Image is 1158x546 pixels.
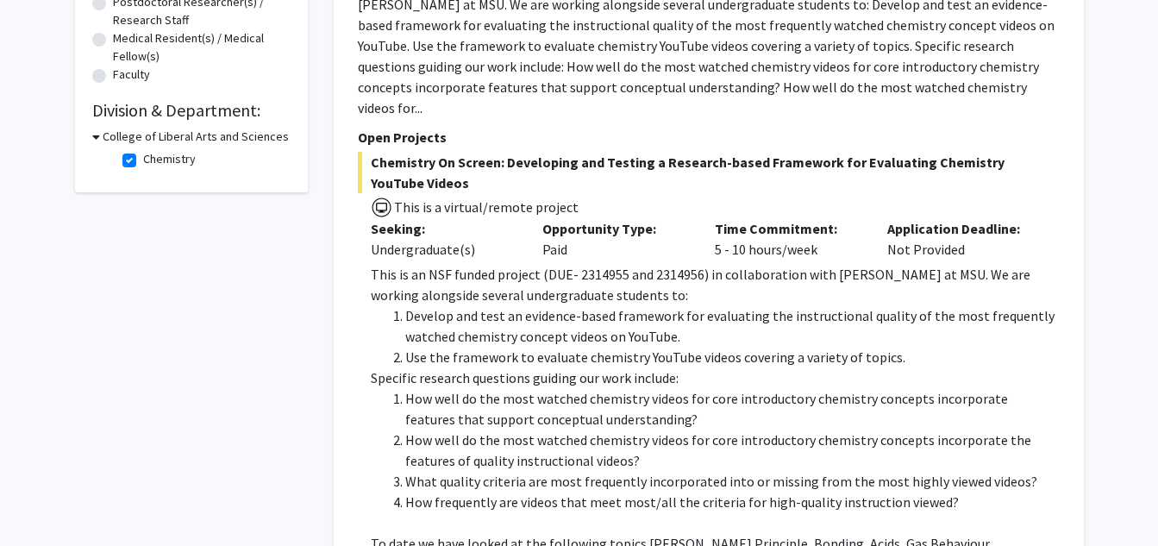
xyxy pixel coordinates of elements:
label: Medical Resident(s) / Medical Fellow(s) [113,29,291,66]
span: Chemistry On Screen: Developing and Testing a Research-based Framework for Evaluating Chemistry Y... [358,152,1060,193]
div: 5 - 10 hours/week [702,218,874,260]
p: Open Projects [358,127,1060,147]
p: Time Commitment: [715,218,861,239]
span: This is a virtual/remote project [392,198,579,216]
li: Use the framework to evaluate chemistry YouTube videos covering a variety of topics. [405,347,1060,367]
iframe: Chat [13,468,73,533]
label: Faculty [113,66,150,84]
div: Not Provided [874,218,1047,260]
p: Application Deadline: [887,218,1034,239]
label: Chemistry [143,150,196,168]
li: Develop and test an evidence-based framework for evaluating the instructional quality of the most... [405,305,1060,347]
div: Paid [529,218,702,260]
h3: College of Liberal Arts and Sciences [103,128,289,146]
li: How well do the most watched chemistry videos for core introductory chemistry concepts incorporat... [405,388,1060,430]
li: How well do the most watched chemistry videos for core introductory chemistry concepts incorporat... [405,430,1060,471]
p: Seeking: [371,218,517,239]
li: How frequently are videos that meet most/all the criteria for high-quality instruction viewed? [405,492,1060,512]
li: What quality criteria are most frequently incorporated into or missing from the most highly viewe... [405,471,1060,492]
p: This is an NSF funded project (DUE- 2314955 and 2314956) in collaboration with [PERSON_NAME] at M... [371,264,1060,305]
p: Opportunity Type: [542,218,689,239]
h2: Division & Department: [92,100,291,121]
div: Undergraduate(s) [371,239,517,260]
p: Specific research questions guiding our work include: [371,367,1060,388]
